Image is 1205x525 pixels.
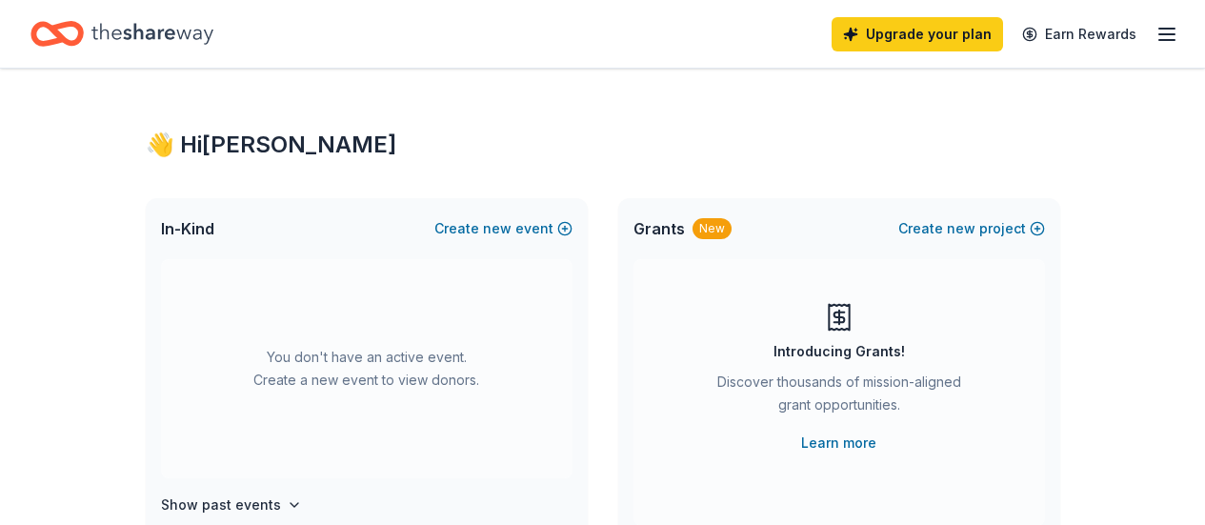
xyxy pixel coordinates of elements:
[30,11,213,56] a: Home
[161,494,281,516] h4: Show past events
[434,217,572,240] button: Createnewevent
[146,130,1060,160] div: 👋 Hi [PERSON_NAME]
[693,218,732,239] div: New
[161,494,302,516] button: Show past events
[947,217,975,240] span: new
[483,217,512,240] span: new
[832,17,1003,51] a: Upgrade your plan
[801,432,876,454] a: Learn more
[1011,17,1148,51] a: Earn Rewards
[161,217,214,240] span: In-Kind
[161,259,572,478] div: You don't have an active event. Create a new event to view donors.
[898,217,1045,240] button: Createnewproject
[773,340,905,363] div: Introducing Grants!
[633,217,685,240] span: Grants
[710,371,969,424] div: Discover thousands of mission-aligned grant opportunities.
